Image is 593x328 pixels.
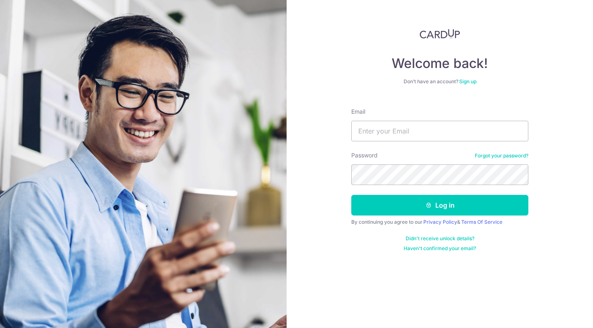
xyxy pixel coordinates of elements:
[459,78,476,84] a: Sign up
[351,219,528,225] div: By continuing you agree to our &
[351,151,378,159] label: Password
[351,108,365,116] label: Email
[351,195,528,216] button: Log in
[461,219,502,225] a: Terms Of Service
[423,219,457,225] a: Privacy Policy
[351,78,528,85] div: Don’t have an account?
[420,29,460,39] img: CardUp Logo
[406,235,474,242] a: Didn't receive unlock details?
[351,121,528,141] input: Enter your Email
[475,152,528,159] a: Forgot your password?
[404,245,476,252] a: Haven't confirmed your email?
[351,55,528,72] h4: Welcome back!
